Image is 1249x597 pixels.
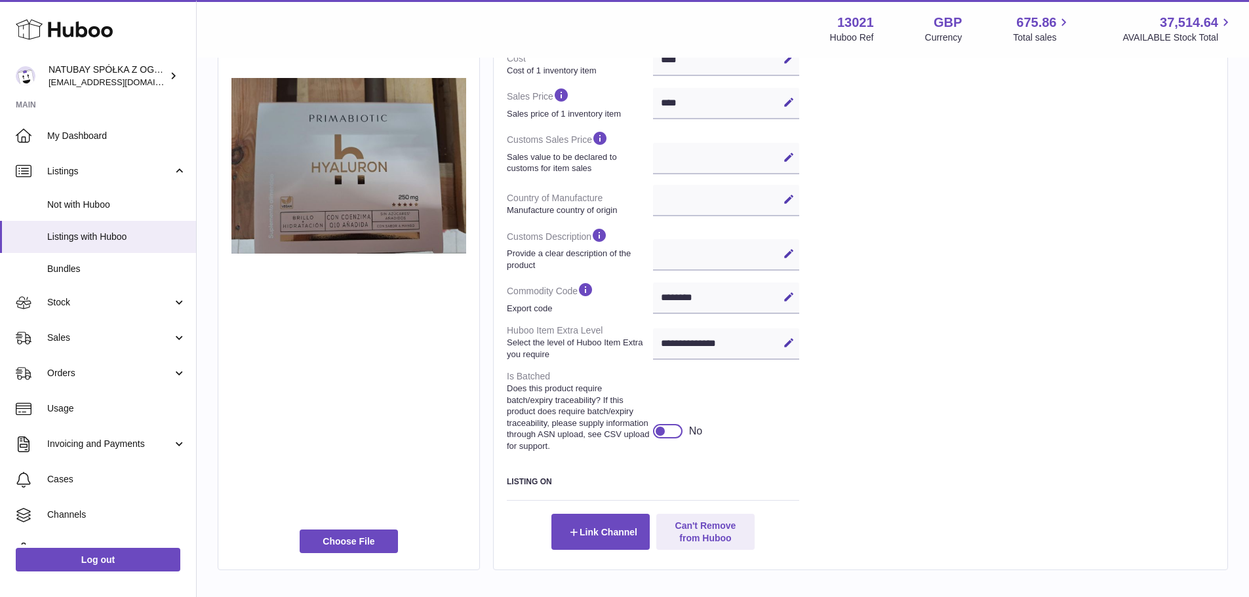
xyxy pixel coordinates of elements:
[507,303,650,315] strong: Export code
[551,514,650,549] button: Link Channel
[507,81,653,125] dt: Sales Price
[507,204,650,216] strong: Manufacture country of origin
[16,66,35,86] img: internalAdmin-13021@internal.huboo.com
[49,64,167,88] div: NATUBAY SPÓŁKA Z OGRANICZONĄ ODPOWIEDZIALNOŚCIĄ
[47,509,186,521] span: Channels
[47,438,172,450] span: Invoicing and Payments
[656,514,755,549] button: Can't Remove from Huboo
[1013,14,1071,44] a: 675.86 Total sales
[507,476,799,487] h3: Listing On
[925,31,962,44] div: Currency
[47,473,186,486] span: Cases
[507,276,653,319] dt: Commodity Code
[507,383,650,452] strong: Does this product require batch/expiry traceability? If this product does require batch/expiry tr...
[934,14,962,31] strong: GBP
[47,231,186,243] span: Listings with Huboo
[49,77,193,87] span: [EMAIL_ADDRESS][DOMAIN_NAME]
[231,78,466,254] img: 1749717029.jpg
[507,337,650,360] strong: Select the level of Huboo Item Extra you require
[830,31,874,44] div: Huboo Ref
[507,47,653,81] dt: Cost
[837,14,874,31] strong: 13021
[47,199,186,211] span: Not with Huboo
[47,296,172,309] span: Stock
[47,130,186,142] span: My Dashboard
[16,548,180,571] a: Log out
[507,221,653,276] dt: Customs Description
[47,402,186,415] span: Usage
[507,319,653,365] dt: Huboo Item Extra Level
[47,165,172,178] span: Listings
[47,332,172,344] span: Sales
[689,424,702,438] div: No
[507,365,653,457] dt: Is Batched
[47,367,172,379] span: Orders
[507,248,650,271] strong: Provide a clear description of the product
[507,151,650,174] strong: Sales value to be declared to customs for item sales
[300,530,398,553] span: Choose File
[1016,14,1056,31] span: 675.86
[1160,14,1218,31] span: 37,514.64
[507,125,653,179] dt: Customs Sales Price
[1122,31,1233,44] span: AVAILABLE Stock Total
[1122,14,1233,44] a: 37,514.64 AVAILABLE Stock Total
[507,65,650,77] strong: Cost of 1 inventory item
[1013,31,1071,44] span: Total sales
[47,544,186,556] span: Settings
[507,108,650,120] strong: Sales price of 1 inventory item
[507,187,653,221] dt: Country of Manufacture
[47,263,186,275] span: Bundles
